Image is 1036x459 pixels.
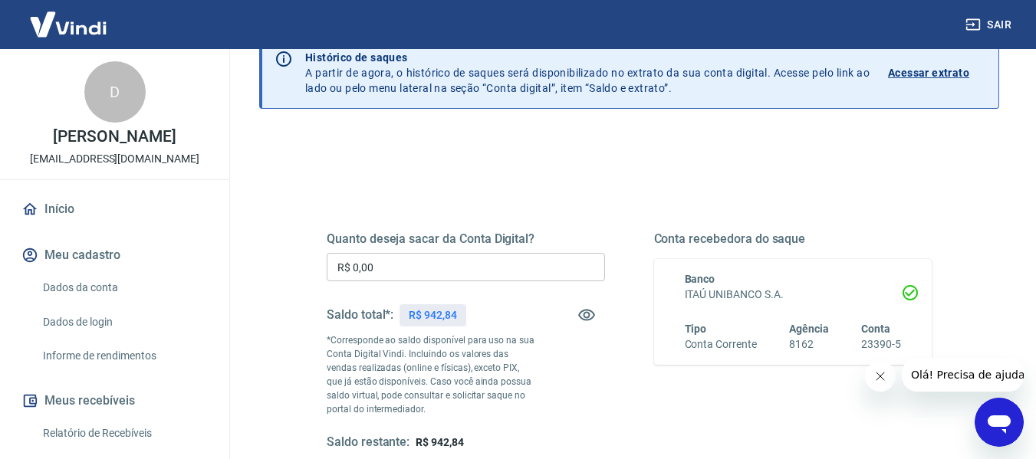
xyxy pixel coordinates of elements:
[37,307,211,338] a: Dados de login
[9,11,129,23] span: Olá! Precisa de ajuda?
[416,436,464,448] span: R$ 942,84
[37,272,211,303] a: Dados da conta
[305,50,870,65] p: Histórico de saques
[789,323,829,335] span: Agência
[18,238,211,272] button: Meu cadastro
[84,61,146,123] div: D
[861,323,890,335] span: Conta
[327,307,393,323] h5: Saldo total*:
[654,231,932,247] h5: Conta recebedora do saque
[685,273,715,285] span: Banco
[888,50,986,96] a: Acessar extrato
[975,398,1024,447] iframe: Botão para abrir a janela de mensagens
[789,336,829,352] h6: 8162
[327,333,535,416] p: *Corresponde ao saldo disponível para uso na sua Conta Digital Vindi. Incluindo os valores das ve...
[327,434,409,451] h5: Saldo restante:
[865,361,896,392] iframe: Fechar mensagem
[30,151,199,167] p: [EMAIL_ADDRESS][DOMAIN_NAME]
[888,65,969,80] p: Acessar extrato
[409,307,457,323] p: R$ 942,84
[685,323,707,335] span: Tipo
[962,11,1018,39] button: Sair
[685,287,902,303] h6: ITAÚ UNIBANCO S.A.
[305,50,870,96] p: A partir de agora, o histórico de saques será disponibilizado no extrato da sua conta digital. Ac...
[902,358,1024,392] iframe: Mensagem da empresa
[18,1,118,48] img: Vindi
[37,340,211,372] a: Informe de rendimentos
[685,336,757,352] h6: Conta Corrente
[53,129,176,145] p: [PERSON_NAME]
[37,418,211,449] a: Relatório de Recebíveis
[327,231,605,247] h5: Quanto deseja sacar da Conta Digital?
[18,192,211,226] a: Início
[18,384,211,418] button: Meus recebíveis
[861,336,901,352] h6: 23390-5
